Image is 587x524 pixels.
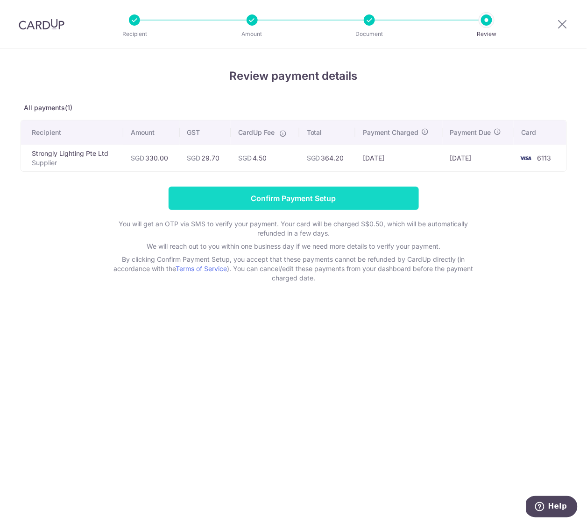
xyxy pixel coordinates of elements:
td: [DATE] [355,145,442,171]
td: Strongly Lighting Pte Ltd [21,145,124,171]
td: 330.00 [123,145,180,171]
p: Review [452,29,521,39]
th: Recipient [21,120,124,145]
span: SGD [307,154,320,162]
th: Card [514,120,566,145]
span: SGD [187,154,201,162]
span: CardUp Fee [238,128,275,137]
p: Supplier [32,158,116,168]
p: You will get an OTP via SMS to verify your payment. Your card will be charged S$0.50, which will ... [107,219,481,238]
th: Total [299,120,356,145]
p: Recipient [100,29,169,39]
a: Terms of Service [176,265,227,272]
p: We will reach out to you within one business day if we need more details to verify your payment. [107,242,481,251]
input: Confirm Payment Setup [169,187,419,210]
p: Document [335,29,404,39]
p: Amount [218,29,287,39]
span: 6113 [537,154,551,162]
img: CardUp [19,19,64,30]
span: SGD [238,154,252,162]
p: All payments(1) [21,103,567,112]
span: Payment Due [450,128,491,137]
td: 4.50 [231,145,299,171]
iframe: Opens a widget where you can find more information [526,496,578,519]
img: <span class="translation_missing" title="translation missing: en.account_steps.new_confirm_form.b... [516,153,535,164]
th: Amount [123,120,180,145]
span: Payment Charged [363,128,418,137]
td: 29.70 [180,145,231,171]
th: GST [180,120,231,145]
td: 364.20 [299,145,356,171]
p: By clicking Confirm Payment Setup, you accept that these payments cannot be refunded by CardUp di... [107,255,481,283]
h4: Review payment details [21,68,567,84]
span: SGD [131,154,144,162]
td: [DATE] [443,145,514,171]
